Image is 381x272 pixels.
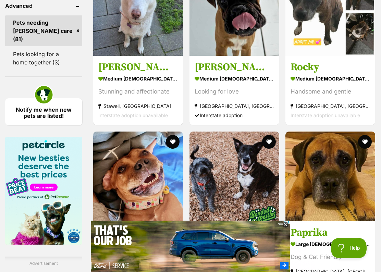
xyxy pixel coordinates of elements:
a: [PERSON_NAME] medium [DEMOGRAPHIC_DATA] Dog Stunning and affectionate Stawell, [GEOGRAPHIC_DATA] ... [93,55,183,125]
button: favourite [166,135,180,149]
button: favourite [358,135,372,149]
div: Stunning and affectionate [98,87,178,96]
strong: medium [DEMOGRAPHIC_DATA] Dog [98,74,178,84]
h3: Paprika [291,226,370,239]
h3: [PERSON_NAME] [195,61,274,74]
a: Pets looking for a home together (3) [5,47,82,70]
img: Paprika - Mastiff Dog [285,132,375,221]
a: Notify me when new pets are listed! [5,98,82,125]
img: layer.png [309,66,329,83]
strong: Stawell, [GEOGRAPHIC_DATA] [98,101,178,111]
div: Interstate adoption [195,111,274,120]
img: bonded besties [245,198,279,233]
iframe: Help Scout Beacon - Open [331,238,367,258]
a: Rocky medium [DEMOGRAPHIC_DATA] Dog Handsome and gentle [GEOGRAPHIC_DATA], [GEOGRAPHIC_DATA] Inte... [285,55,375,125]
img: Maya - Staffordshire Bull Terrier Dog [93,132,183,221]
strong: medium [DEMOGRAPHIC_DATA] Dog [291,74,370,84]
strong: [GEOGRAPHIC_DATA], [GEOGRAPHIC_DATA] [291,101,370,111]
button: favourite [262,135,275,149]
div: Handsome and gentle [291,87,370,96]
h3: [PERSON_NAME] [98,61,178,74]
strong: [GEOGRAPHIC_DATA], [GEOGRAPHIC_DATA] [195,101,274,111]
header: Advanced [5,3,82,9]
div: Dog & Cat Friendly [291,252,370,262]
h3: Rocky [291,61,370,74]
img: Pet Circle promo banner [5,137,82,245]
span: Interstate adoption unavailable [98,112,168,118]
strong: large [DEMOGRAPHIC_DATA] Dog [291,239,370,249]
iframe: Advertisement [66,238,315,269]
span: Interstate adoption unavailable [291,112,360,118]
a: Pets needing [PERSON_NAME] care (81) [5,15,82,46]
a: [PERSON_NAME] medium [DEMOGRAPHIC_DATA] Dog Looking for love [GEOGRAPHIC_DATA], [GEOGRAPHIC_DATA]... [189,55,279,125]
span: *Disclosure [312,2,326,8]
div: Looking for love [195,87,274,96]
strong: medium [DEMOGRAPHIC_DATA] Dog [195,74,274,84]
img: Oscar and Annika Newhaven - Staffordshire Bull Terrier x Welsh Corgi (Cardigan) Dog [189,132,279,221]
